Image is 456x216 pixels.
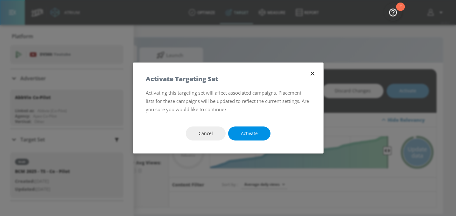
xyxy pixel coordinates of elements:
[146,76,218,82] h5: Activate Targeting Set
[241,130,258,138] span: Activate
[199,130,213,138] span: Cancel
[399,7,402,15] div: 2
[146,89,311,114] p: Activating this targeting set will affect associated campaigns. Placement lists for these campaig...
[186,126,226,141] button: Cancel
[228,126,270,141] button: Activate
[384,3,402,21] button: Open Resource Center, 2 new notifications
